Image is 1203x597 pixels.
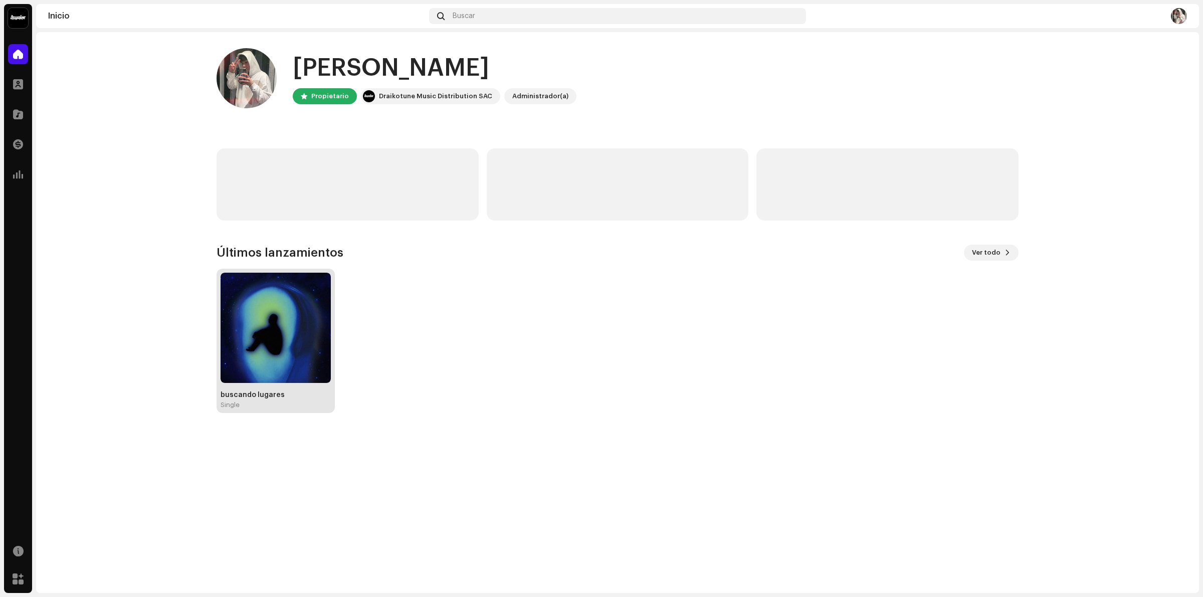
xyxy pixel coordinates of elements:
[964,245,1019,261] button: Ver todo
[217,245,343,261] h3: Últimos lanzamientos
[972,243,1000,263] span: Ver todo
[512,90,568,102] div: Administrador(a)
[48,12,425,20] div: Inicio
[363,90,375,102] img: 10370c6a-d0e2-4592-b8a2-38f444b0ca44
[311,90,349,102] div: Propietario
[293,52,576,84] div: [PERSON_NAME]
[379,90,492,102] div: Draikotune Music Distribution SAC
[1171,8,1187,24] img: 6d691742-94c2-418a-a6e6-df06c212a6d5
[221,401,240,409] div: Single
[8,8,28,28] img: 10370c6a-d0e2-4592-b8a2-38f444b0ca44
[217,48,277,108] img: 6d691742-94c2-418a-a6e6-df06c212a6d5
[453,12,475,20] span: Buscar
[221,273,331,383] img: 3ba253c3-a28a-4c5c-aa2a-9bf360cae94b
[221,391,331,399] div: buscando lugares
